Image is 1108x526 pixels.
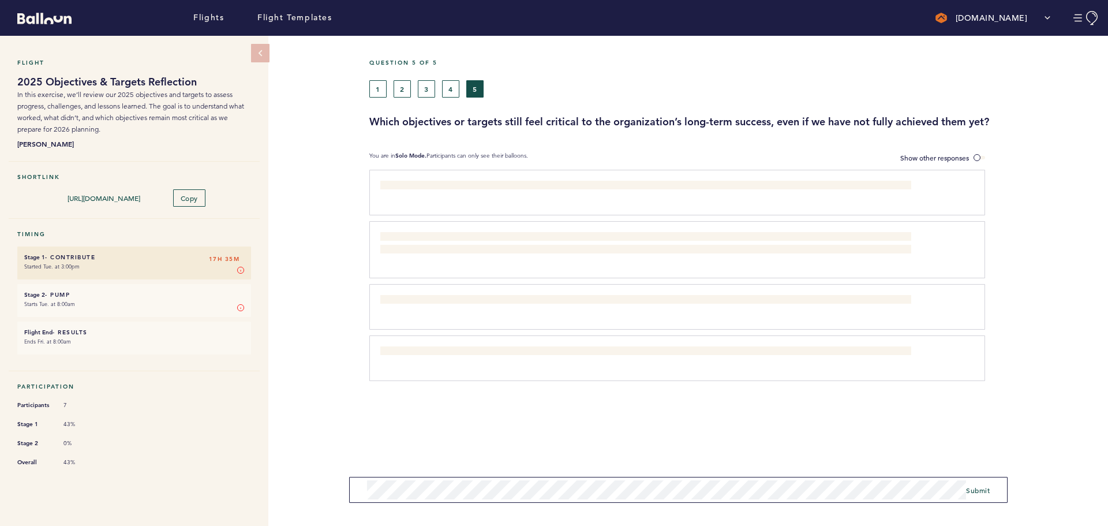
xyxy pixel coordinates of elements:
h5: Timing [17,230,251,238]
button: Submit [966,484,990,496]
button: 3 [418,80,435,98]
span: Submit [966,486,990,495]
b: [PERSON_NAME] [17,138,251,150]
small: Flight End [24,329,53,336]
span: Verizon launch support readiness and execution post-launch. [380,296,569,305]
h5: Participation [17,383,251,390]
time: Ends Fri. at 8:00am [24,338,71,345]
button: 5 [466,80,484,98]
button: 4 [442,80,459,98]
h6: - Results [24,329,244,336]
span: In this exercise, we’ll review our 2025 objectives and targets to assess progress, challenges, an... [17,90,244,133]
span: Pursue Operational Excellence – Leverage AI and other new technologies to improve efficiency and ... [380,348,758,357]
svg: Balloon [17,13,72,24]
button: 1 [369,80,387,98]
time: Started Tue. at 3:00pm [24,263,80,270]
span: Pursue Operational Excellence – Leverage AI and other new technologies to improve efficiency and ... [380,182,758,191]
span: Copy [181,193,198,203]
span: 0% [63,439,98,447]
small: Stage 2 [24,291,45,299]
b: Solo Mode. [395,152,426,159]
h5: Question 5 of 5 [369,59,1099,66]
span: Stage 2 [17,438,52,449]
a: Flight Templates [257,12,332,24]
button: [DOMAIN_NAME] [930,6,1057,29]
h5: Flight [17,59,251,66]
h6: - Contribute [24,253,244,261]
time: Starts Tue. at 8:00am [24,300,75,308]
button: Manage Account [1073,11,1099,25]
a: Flights [193,12,224,24]
span: Stage 1 [17,419,52,430]
span: Participants [17,400,52,411]
p: You are in Participants can only see their balloons. [369,152,528,164]
span: 17H 35M [209,253,240,265]
span: Accelerate Adoption and Support Capabilities in Growth Areas – Help expand the growth areas (e.g.... [380,233,909,254]
h6: - Pump [24,291,244,299]
h1: 2025 Objectives & Targets Reflection [17,75,251,89]
span: 43% [63,420,98,428]
button: 2 [394,80,411,98]
button: Copy [173,189,205,207]
a: Balloon [9,12,72,24]
h5: Shortlink [17,173,251,181]
span: Show other responses [900,153,969,162]
h3: Which objectives or targets still feel critical to the organization’s long-term success, even if ... [369,115,1099,129]
span: 43% [63,458,98,467]
p: [DOMAIN_NAME] [956,12,1028,24]
span: Overall [17,457,52,468]
span: 7 [63,401,98,409]
small: Stage 1 [24,253,45,261]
